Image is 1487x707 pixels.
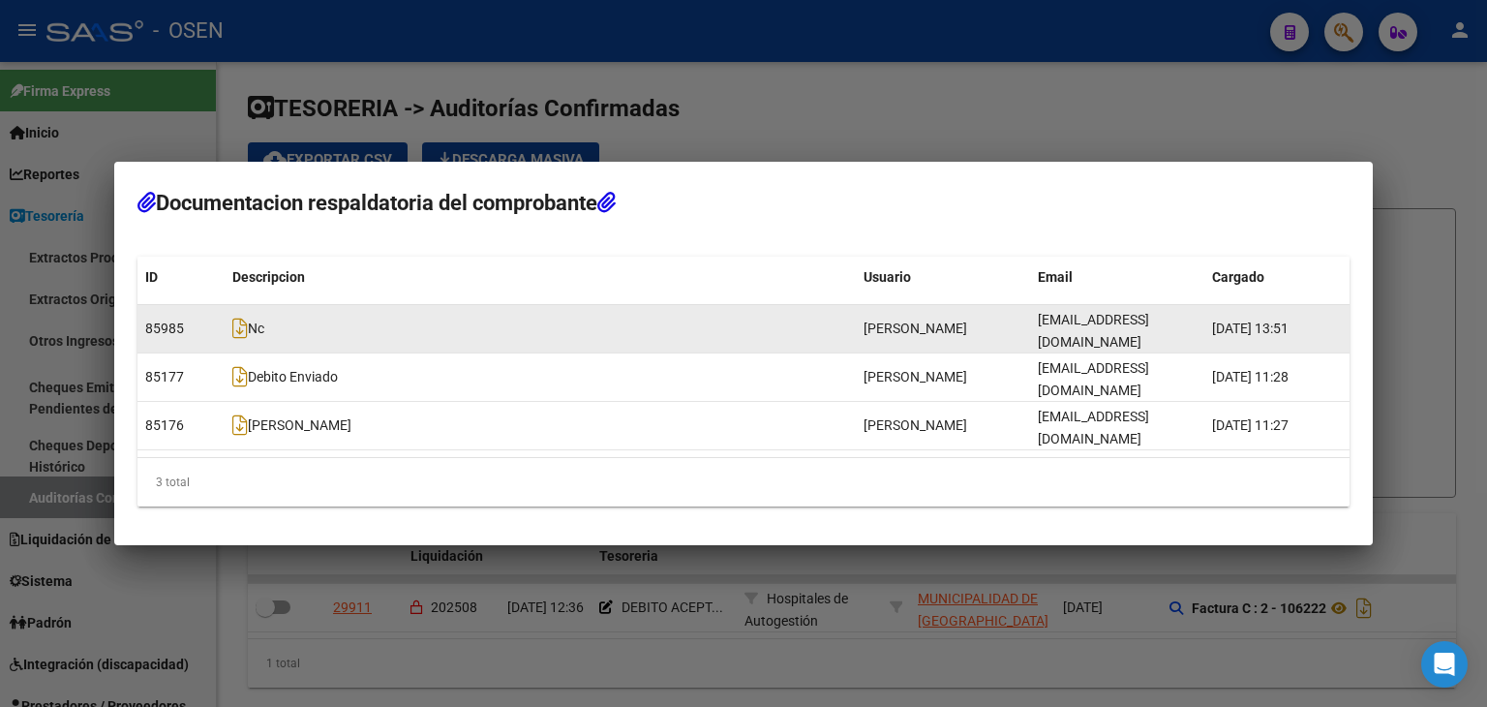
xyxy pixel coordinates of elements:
span: [DATE] 11:28 [1212,369,1289,384]
span: ID [145,269,158,285]
span: Debito Enviado [232,370,338,385]
span: 85985 [145,321,184,336]
span: [DATE] 13:51 [1212,321,1289,336]
datatable-header-cell: Email [1030,257,1204,298]
datatable-header-cell: Cargado [1204,257,1350,298]
span: [PERSON_NAME] [864,369,967,384]
div: Open Intercom Messenger [1421,641,1468,688]
span: [PERSON_NAME] [864,417,967,433]
span: Cargado [1212,269,1264,285]
span: 85177 [145,369,184,384]
span: 85176 [145,417,184,433]
span: [PERSON_NAME] [864,321,967,336]
span: [PERSON_NAME] [232,418,351,434]
div: 3 total [137,458,1350,507]
span: [EMAIL_ADDRESS][DOMAIN_NAME] [1038,409,1149,446]
span: [EMAIL_ADDRESS][DOMAIN_NAME] [1038,312,1149,350]
datatable-header-cell: Usuario [856,257,1030,298]
span: Descripcion [232,269,305,285]
h2: Documentacion respaldatoria del comprobante [137,185,1350,222]
span: Nc [232,322,264,337]
span: [DATE] 11:27 [1212,417,1289,433]
span: Email [1038,269,1073,285]
span: Usuario [864,269,911,285]
datatable-header-cell: Descripcion [225,257,856,298]
datatable-header-cell: ID [137,257,225,298]
span: [EMAIL_ADDRESS][DOMAIN_NAME] [1038,360,1149,398]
